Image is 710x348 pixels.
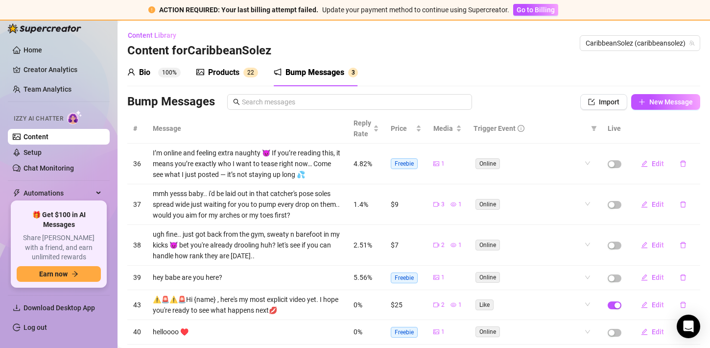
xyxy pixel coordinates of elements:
img: logo-BBDzfeDw.svg [8,24,81,33]
span: picture [433,161,439,167]
td: ugh fine.. just got back from the gym, sweaty n barefoot in my kicks 😈 bet you're already droolin... [147,225,348,266]
button: Earn nowarrow-right [17,266,101,282]
span: video-camera [433,302,439,308]
span: Update your payment method to continue using Supercreator. [322,6,509,14]
h3: Content for CaribbeanSolez [127,43,271,59]
button: delete [672,237,694,253]
a: Content [24,133,48,141]
span: Media [433,123,454,134]
span: 1 [458,300,462,310]
div: Open Intercom Messenger [677,315,700,338]
span: picture [433,274,439,280]
button: New Message [631,94,700,110]
span: Izzy AI Chatter [14,114,63,124]
span: search [233,99,240,105]
span: picture [196,68,204,76]
div: Bump Messages [285,67,344,78]
span: Reply Rate [354,118,371,139]
td: helloooo ♥️ [147,320,348,345]
span: 2 [441,300,445,310]
td: $7 [385,225,427,266]
th: Message [147,114,348,144]
span: edit [641,274,648,281]
span: 1 [458,241,462,250]
span: thunderbolt [13,189,21,197]
span: download [13,304,21,312]
span: New Message [649,98,693,106]
td: I’m online and feeling extra naughty 😈 If you’re reading this, it means you’re exactly who I want... [147,144,348,184]
span: eye [450,201,456,207]
span: delete [680,160,686,167]
span: 1 [458,200,462,209]
span: Freebie [391,273,418,283]
h3: Bump Messages [127,94,215,110]
span: delete [680,201,686,208]
a: Log out [24,323,47,331]
span: Online [475,199,500,210]
span: edit [641,242,648,249]
span: 4.82% [354,160,372,168]
span: 1 [441,159,445,169]
a: Go to Billing [513,6,558,14]
span: Content Library [128,31,176,39]
span: Freebie [391,327,418,338]
span: user [127,68,135,76]
a: Creator Analytics [24,62,102,77]
span: Edit [652,200,664,208]
span: filter [591,125,597,131]
span: video-camera [433,201,439,207]
span: 3 [441,200,445,209]
span: delete [680,274,686,281]
span: Go to Billing [517,6,555,14]
span: edit [641,201,648,208]
th: Reply Rate [348,114,385,144]
span: 3 [352,69,355,76]
td: mmh yesss baby.. i'd be laid out in that catcher's pose soles spread wide just waiting for you to... [147,184,348,225]
button: Import [580,94,627,110]
span: Edit [652,328,664,336]
span: 0% [354,328,362,336]
input: Search messages [242,97,466,107]
span: notification [274,68,282,76]
span: 0% [354,301,362,309]
span: Automations [24,185,93,201]
span: 1 [441,327,445,337]
a: Home [24,46,42,54]
span: edit [641,160,648,167]
sup: 100% [158,68,181,77]
button: Edit [633,156,672,172]
span: edit [641,301,648,308]
span: Earn now [39,270,68,278]
span: exclamation-circle [148,6,155,13]
button: delete [672,297,694,313]
span: 2 [441,241,445,250]
span: arrow-right [71,271,78,277]
span: delete [680,301,686,308]
td: ⚠️🚨⚠️🚨Hi {name} , here's my most explicit video yet. I hope you're ready to see what happens next💋 [147,290,348,320]
span: 2 [247,69,251,76]
button: Edit [633,237,672,253]
span: eye [450,302,456,308]
button: Edit [633,297,672,313]
button: delete [672,156,694,172]
span: import [588,99,595,105]
td: hey babe are you here? [147,266,348,290]
td: 37 [127,184,147,225]
button: Go to Billing [513,4,558,16]
span: 2 [251,69,254,76]
span: team [689,40,695,46]
span: Freebie [391,158,418,169]
td: 43 [127,290,147,320]
button: Content Library [127,27,184,43]
sup: 22 [243,68,258,77]
button: Edit [633,197,672,212]
span: picture [433,329,439,335]
img: AI Chatter [67,110,82,124]
div: Products [208,67,239,78]
span: video-camera [433,242,439,248]
div: Bio [139,67,150,78]
span: Online [475,240,500,250]
button: delete [672,324,694,340]
th: Media [427,114,468,144]
button: Edit [633,270,672,285]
